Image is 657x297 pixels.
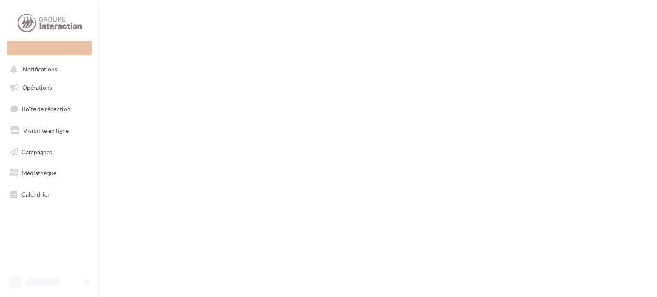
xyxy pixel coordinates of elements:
a: Visibilité en ligne [5,122,93,140]
span: Visibilité en ligne [23,127,69,134]
a: Boîte de réception [5,100,93,118]
a: Opérations [5,79,93,97]
div: Nouvelle campagne [7,41,92,55]
span: Boîte de réception [22,105,71,112]
span: Calendrier [21,191,50,198]
a: Calendrier [5,185,93,203]
span: Notifications [23,66,57,73]
span: Opérations [22,84,52,91]
span: Campagnes [21,148,52,155]
a: Médiathèque [5,164,93,182]
span: Médiathèque [21,169,56,176]
a: Campagnes [5,143,93,161]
